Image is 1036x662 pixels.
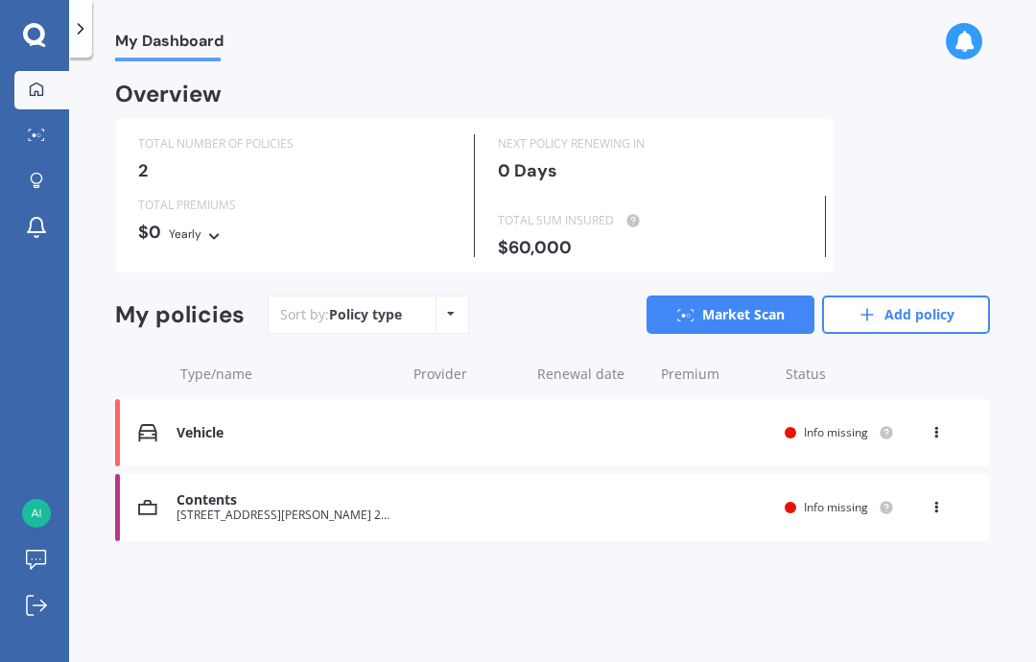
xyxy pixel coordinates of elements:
div: TOTAL NUMBER OF POLICIES [138,134,451,154]
div: $60,000 [498,238,811,257]
div: Vehicle [177,425,395,441]
div: [STREET_ADDRESS][PERSON_NAME] 2019 [177,508,395,522]
img: 5cc836c32362a0ad53d8ec639a34015a [22,499,51,528]
div: Overview [115,84,222,104]
div: $0 [138,223,451,244]
div: TOTAL SUM INSURED [498,211,811,230]
div: TOTAL PREMIUMS [138,196,451,215]
div: Policy type [329,305,402,324]
div: Status [786,365,894,384]
div: Contents [177,492,395,508]
span: Info missing [804,499,868,515]
div: 2 [138,161,451,180]
a: Add policy [822,296,990,334]
div: Provider [413,365,522,384]
div: NEXT POLICY RENEWING IN [498,134,812,154]
a: Market Scan [647,296,814,334]
div: Premium [661,365,769,384]
span: My Dashboard [115,32,224,58]
img: Contents [138,498,157,517]
div: Sort by: [280,305,402,324]
span: Info missing [804,424,868,440]
div: Renewal date [537,365,646,384]
img: Vehicle [138,423,157,442]
div: Type/name [180,365,398,384]
div: Yearly [169,225,201,244]
div: 0 Days [498,161,812,180]
div: My policies [115,301,245,329]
